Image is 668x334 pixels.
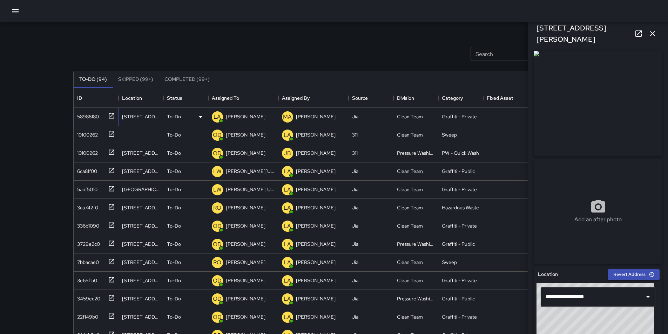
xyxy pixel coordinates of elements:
p: [PERSON_NAME] [296,241,336,248]
p: To-Do [167,222,181,229]
div: Graffiti - Private [442,186,477,193]
p: LA [284,295,291,303]
div: Category [438,88,483,108]
p: LA [284,186,291,194]
p: LA [284,313,291,321]
div: 58986180 [74,110,99,120]
div: 1484 Market Street [122,186,160,193]
p: [PERSON_NAME] [296,113,336,120]
p: LA [284,277,291,285]
div: Status [167,88,182,108]
div: ID [77,88,82,108]
div: Clean Team [397,313,423,320]
div: Jia [352,313,358,320]
div: 233 Van Ness Avenue [122,204,160,211]
div: Jia [352,113,358,120]
div: Location [119,88,163,108]
div: Pressure Washing [397,295,435,302]
p: [PERSON_NAME] [296,277,336,284]
div: Clean Team [397,222,423,229]
p: OD [213,277,222,285]
div: Status [163,88,208,108]
div: 1135 Van Ness Avenue [122,313,160,320]
p: To-Do [167,204,181,211]
p: LA [284,204,291,212]
div: Fixed Asset [483,88,528,108]
p: LW [213,186,221,194]
button: Completed (99+) [159,71,215,88]
div: Division [397,88,414,108]
button: To-Do (94) [74,71,113,88]
div: 340 Grove Street [122,259,160,266]
p: [PERSON_NAME][US_STATE] [226,186,275,193]
div: Graffiti - Private [442,277,477,284]
div: ID [74,88,119,108]
div: 3e65f1a0 [74,274,97,284]
div: Location [122,88,142,108]
div: 3459ec20 [74,292,100,302]
div: Sweep [442,131,457,138]
div: 35 Van Ness Avenue [122,113,160,120]
p: RO [213,258,221,267]
p: [PERSON_NAME] [296,259,336,266]
p: To-Do [167,149,181,156]
p: LA [284,167,291,176]
p: To-Do [167,241,181,248]
p: OD [213,131,222,139]
div: 43 11th Street [122,168,160,175]
p: To-Do [167,113,181,120]
p: LW [213,167,221,176]
div: 3ca742f0 [74,201,98,211]
div: Jia [352,277,358,284]
p: [PERSON_NAME][US_STATE] [226,168,275,175]
div: Clean Team [397,259,423,266]
div: Graffiti - Private [442,113,477,120]
div: Hazardous Waste [442,204,479,211]
div: Jia [352,168,358,175]
p: LA [284,258,291,267]
p: To-Do [167,259,181,266]
p: To-Do [167,186,181,193]
p: OD [213,149,222,158]
p: [PERSON_NAME] [226,259,265,266]
p: [PERSON_NAME] [226,204,265,211]
p: [PERSON_NAME] [226,295,265,302]
div: Jia [352,259,358,266]
div: Assigned To [208,88,278,108]
p: MA [283,113,292,121]
p: To-Do [167,168,181,175]
div: 22f149b0 [74,311,98,320]
div: Source [352,88,368,108]
div: Clean Team [397,277,423,284]
div: Category [442,88,463,108]
p: RO [213,204,221,212]
p: [PERSON_NAME] [296,186,336,193]
div: Clean Team [397,186,423,193]
p: [PERSON_NAME] [296,295,336,302]
div: Jia [352,204,358,211]
div: PW - Quick Wash [442,149,479,156]
div: Clean Team [397,204,423,211]
div: 5abf5010 [74,183,97,193]
p: [PERSON_NAME] [226,149,265,156]
button: Skipped (99+) [113,71,159,88]
p: LA [284,222,291,230]
div: Graffiti - Public [442,168,475,175]
div: Jia [352,222,358,229]
div: Division [393,88,438,108]
p: [PERSON_NAME] [226,313,265,320]
div: Sweep [442,259,457,266]
div: 311 [352,131,358,138]
div: Assigned By [282,88,310,108]
div: Pressure Washing [397,241,435,248]
p: To-Do [167,277,181,284]
div: 27 Van Ness Avenue [122,295,160,302]
p: OD [213,240,222,249]
div: Jia [352,241,358,248]
p: [PERSON_NAME] [296,168,336,175]
p: [PERSON_NAME] [296,149,336,156]
p: OD [213,313,222,321]
div: 233 Van Ness Avenue [122,222,160,229]
div: Clean Team [397,168,423,175]
div: Graffiti - Public [442,295,475,302]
